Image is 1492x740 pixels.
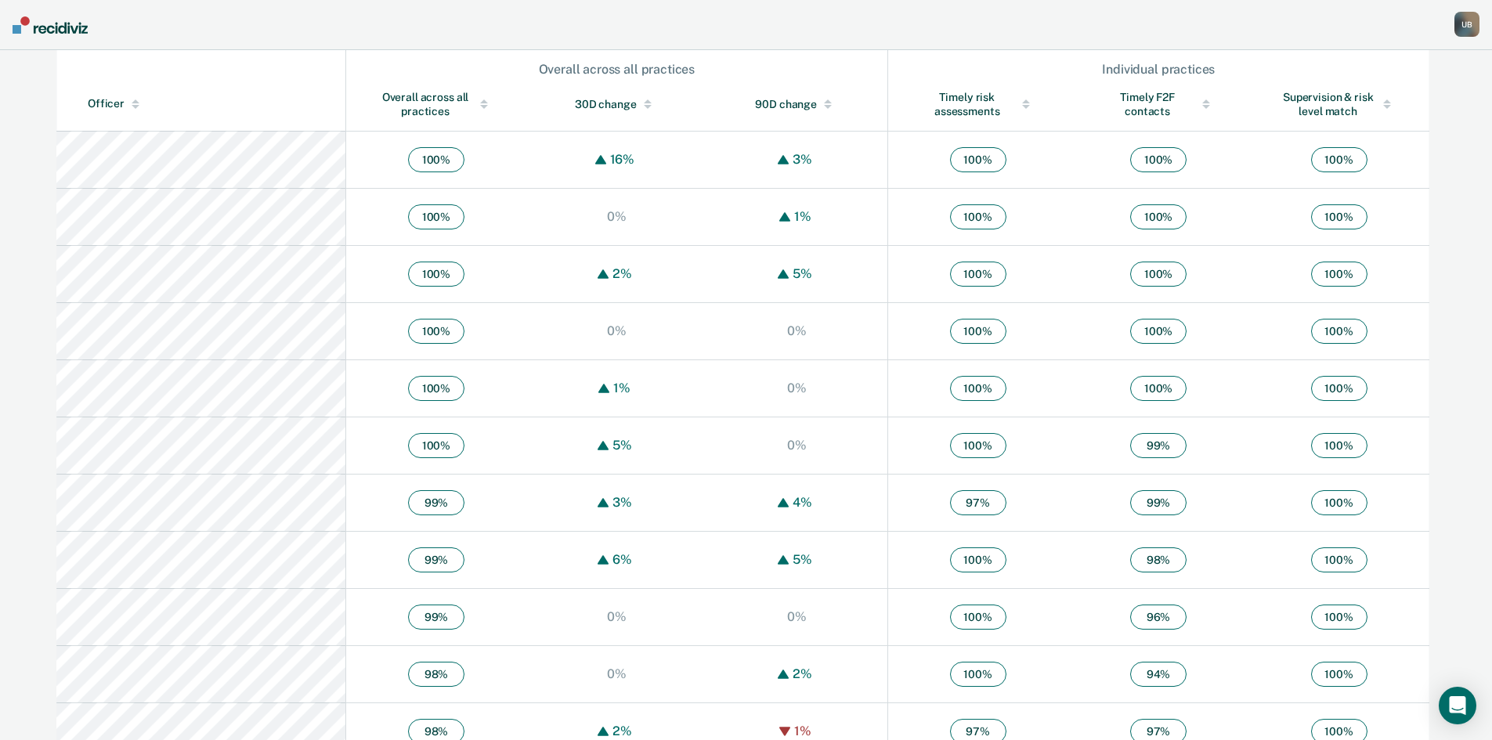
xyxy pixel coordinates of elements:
div: Timely F2F contacts [1100,90,1218,118]
div: 2% [609,266,636,281]
span: 100 % [950,319,1006,344]
span: 94 % [1130,662,1187,687]
span: 100 % [1311,262,1367,287]
span: 100 % [950,547,1006,572]
th: Toggle SortBy [345,78,526,132]
div: 6% [609,552,636,567]
span: 100 % [1311,662,1367,687]
th: Toggle SortBy [707,78,888,132]
span: 99 % [1130,490,1187,515]
span: 100 % [1311,433,1367,458]
div: Open Intercom Messenger [1439,687,1476,724]
div: 90D change [739,97,856,111]
span: 98 % [1130,547,1187,572]
div: U B [1454,12,1479,37]
div: 0% [603,323,630,338]
span: 100 % [1130,262,1187,287]
div: 3% [609,495,636,510]
span: 100 % [1311,547,1367,572]
div: Overall across all practices [378,90,495,118]
div: 1% [609,381,634,395]
span: 100 % [950,204,1006,229]
th: Toggle SortBy [56,78,345,132]
div: Individual practices [889,62,1429,77]
th: Toggle SortBy [1248,78,1429,132]
span: 100 % [1311,490,1367,515]
span: 100 % [1311,204,1367,229]
div: 5% [609,438,636,453]
div: 0% [783,323,811,338]
span: 99 % [408,490,464,515]
span: 100 % [1130,204,1187,229]
div: Officer [88,97,339,110]
span: 99 % [408,605,464,630]
th: Toggle SortBy [526,78,707,132]
div: 0% [603,666,630,681]
div: 1% [790,724,815,738]
span: 100 % [1130,147,1187,172]
span: 100 % [1311,376,1367,401]
span: 100 % [1311,147,1367,172]
div: 1% [790,209,815,224]
span: 100 % [950,376,1006,401]
span: 100 % [408,262,464,287]
button: UB [1454,12,1479,37]
span: 97 % [950,490,1006,515]
div: 0% [603,609,630,624]
div: 3% [789,152,816,167]
span: 99 % [408,547,464,572]
div: 0% [783,381,811,395]
div: 16% [606,152,639,167]
span: 100 % [408,204,464,229]
div: 5% [789,266,816,281]
img: Recidiviz [13,16,88,34]
div: 2% [789,666,816,681]
span: 98 % [408,662,464,687]
span: 99 % [1130,433,1187,458]
div: 30D change [558,97,676,111]
span: 100 % [408,147,464,172]
span: 100 % [1130,319,1187,344]
span: 100 % [408,319,464,344]
div: 0% [783,609,811,624]
span: 100 % [950,662,1006,687]
span: 100 % [408,376,464,401]
div: 2% [609,724,636,738]
span: 100 % [950,605,1006,630]
span: 100 % [950,433,1006,458]
div: 5% [789,552,816,567]
span: 100 % [1311,319,1367,344]
span: 100 % [1311,605,1367,630]
span: 100 % [408,433,464,458]
div: Overall across all practices [347,62,887,77]
div: Timely risk assessments [919,90,1037,118]
span: 96 % [1130,605,1187,630]
th: Toggle SortBy [887,78,1068,132]
span: 100 % [950,262,1006,287]
span: 100 % [1130,376,1187,401]
span: 100 % [950,147,1006,172]
div: 0% [603,209,630,224]
div: Supervision & risk level match [1280,90,1398,118]
div: 0% [783,438,811,453]
th: Toggle SortBy [1068,78,1249,132]
div: 4% [789,495,816,510]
